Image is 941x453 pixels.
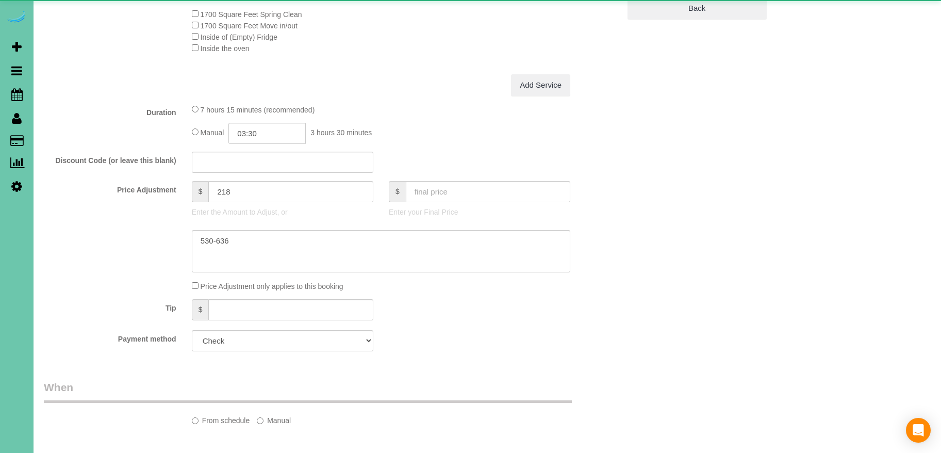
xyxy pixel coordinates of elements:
img: Automaid Logo [6,10,27,25]
span: Manual [201,128,224,137]
p: Enter your Final Price [389,207,570,217]
span: $ [192,181,209,202]
input: final price [406,181,570,202]
input: From schedule [192,417,199,424]
label: Payment method [36,330,184,344]
span: $ [192,299,209,320]
input: Manual [257,417,263,424]
label: Price Adjustment [36,181,184,195]
label: Tip [36,299,184,313]
span: 3 hours 30 minutes [310,128,372,137]
span: Price Adjustment only applies to this booking [201,282,343,290]
legend: When [44,380,572,403]
label: Duration [36,104,184,118]
div: Open Intercom Messenger [906,418,931,443]
label: Manual [257,412,291,426]
label: From schedule [192,412,250,426]
span: 1700 Square Feet Move in/out [201,22,298,30]
span: Inside of (Empty) Fridge [201,33,277,41]
a: Add Service [511,74,570,96]
p: Enter the Amount to Adjust, or [192,207,373,217]
label: Discount Code (or leave this blank) [36,152,184,166]
span: 7 hours 15 minutes (recommended) [201,106,315,114]
span: 1700 Square Feet Spring Clean [201,10,302,19]
span: $ [389,181,406,202]
span: Inside the oven [201,44,250,53]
